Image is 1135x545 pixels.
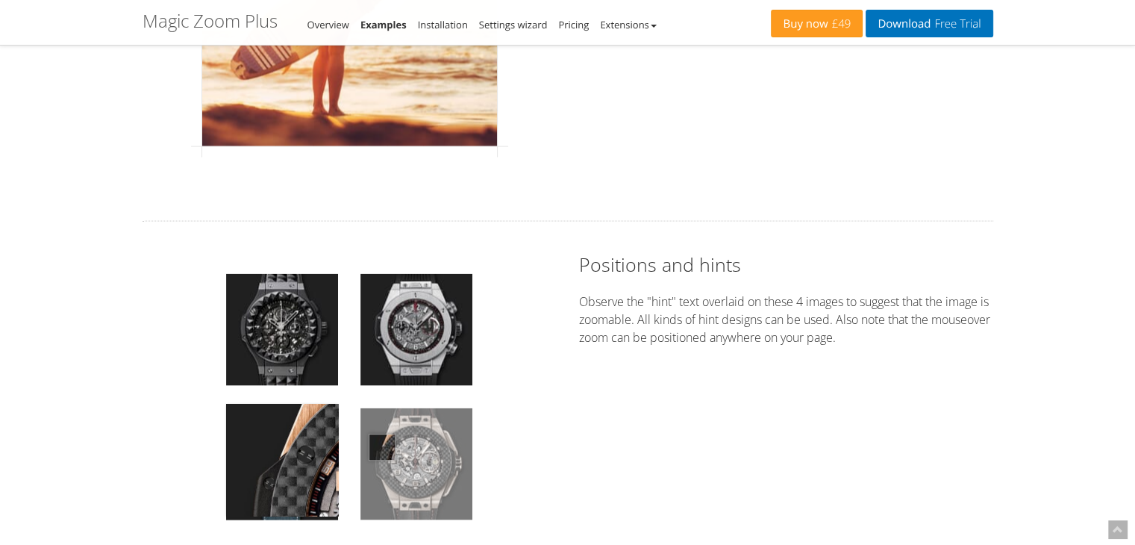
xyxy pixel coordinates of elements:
[418,18,468,31] a: Installation
[143,11,278,31] h1: Magic Zoom Plus
[479,18,548,31] a: Settings wizard
[771,10,863,37] a: Buy now£49
[579,293,993,346] p: Observe the "hint" text overlaid on these 4 images to suggest that the image is zoomable. All kin...
[828,18,851,30] span: £49
[558,18,589,31] a: Pricing
[600,18,656,31] a: Extensions
[360,18,407,31] a: Examples
[307,18,349,31] a: Overview
[866,10,992,37] a: DownloadFree Trial
[579,252,993,278] h2: Positions and hints
[931,18,981,30] span: Free Trial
